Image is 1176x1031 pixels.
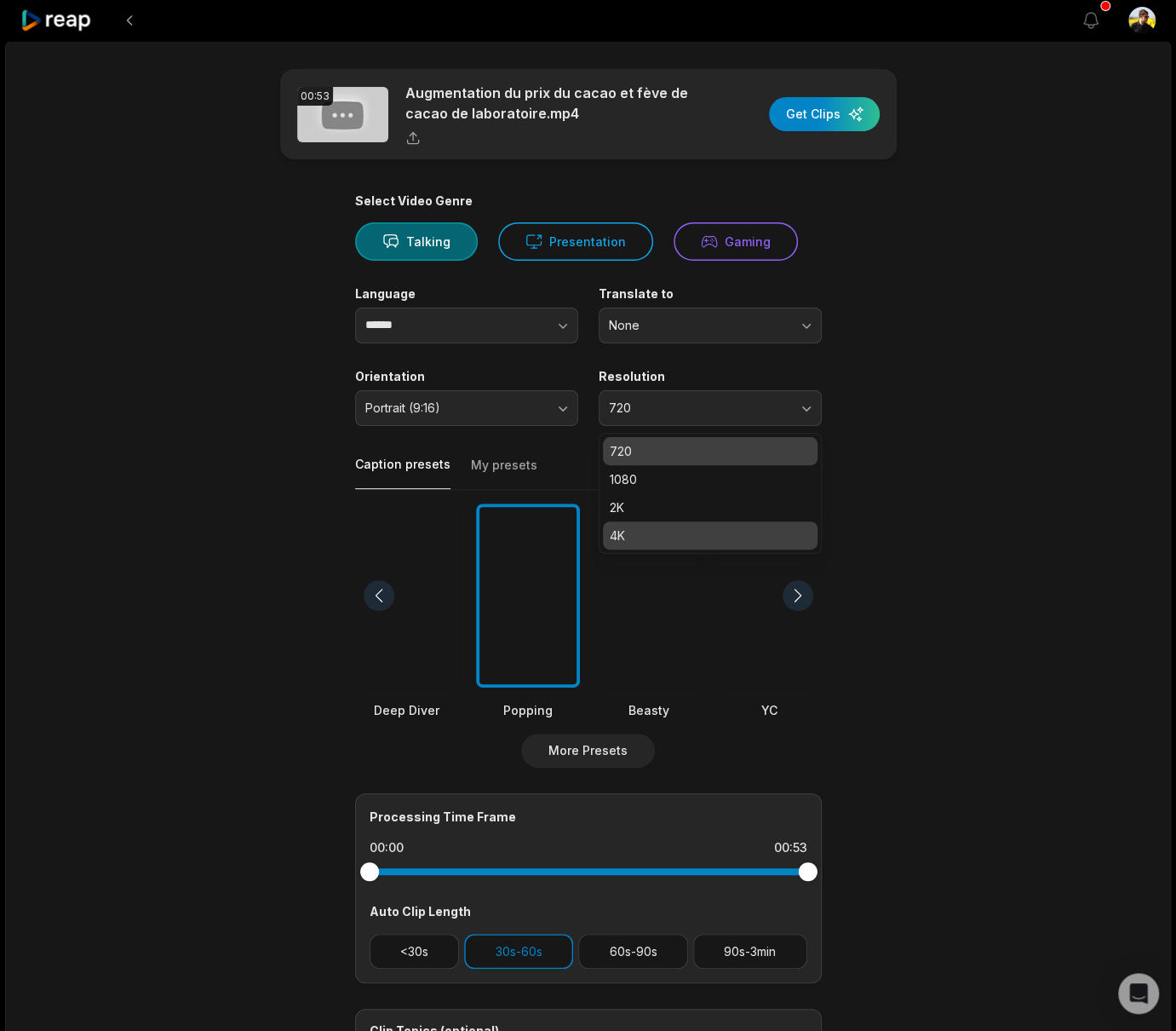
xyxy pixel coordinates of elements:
button: Presentation [498,222,653,261]
label: Resolution [599,369,822,384]
button: Talking [355,222,478,261]
button: 720 [599,390,822,426]
div: Auto Clip Length [370,902,807,920]
label: Language [355,286,578,302]
div: 00:53 [774,839,807,856]
div: Deep Diver [355,701,459,719]
button: My presets [471,457,537,489]
div: Select Video Genre [355,193,822,209]
label: Translate to [599,286,822,302]
button: <30s [370,934,460,969]
span: None [609,318,788,333]
p: 4K [610,527,811,544]
p: 2K [610,498,811,516]
div: Beasty [597,701,701,719]
span: Portrait (9:16) [365,400,544,416]
button: Caption presets [355,456,450,489]
div: 00:53 [297,87,333,106]
div: 00:00 [370,839,404,856]
button: 60s-90s [578,934,688,969]
button: None [599,308,822,343]
div: Open Intercom Messenger [1118,973,1159,1014]
div: Processing Time Frame [370,808,807,826]
button: 90s-3min [693,934,807,969]
button: Gaming [674,222,798,261]
span: 720 [609,400,788,416]
button: More Presets [521,734,655,768]
div: Popping [476,701,580,719]
p: 1080 [610,470,811,488]
p: 720 [610,442,811,460]
p: Augmentation du prix du cacao et fève de cacao de laboratoire.mp4 [405,83,699,124]
button: 30s-60s [464,934,573,969]
label: Orientation [355,369,578,384]
div: 720 [599,433,822,554]
button: Get Clips [769,97,880,131]
button: Portrait (9:16) [355,390,578,426]
div: YC [718,701,822,719]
